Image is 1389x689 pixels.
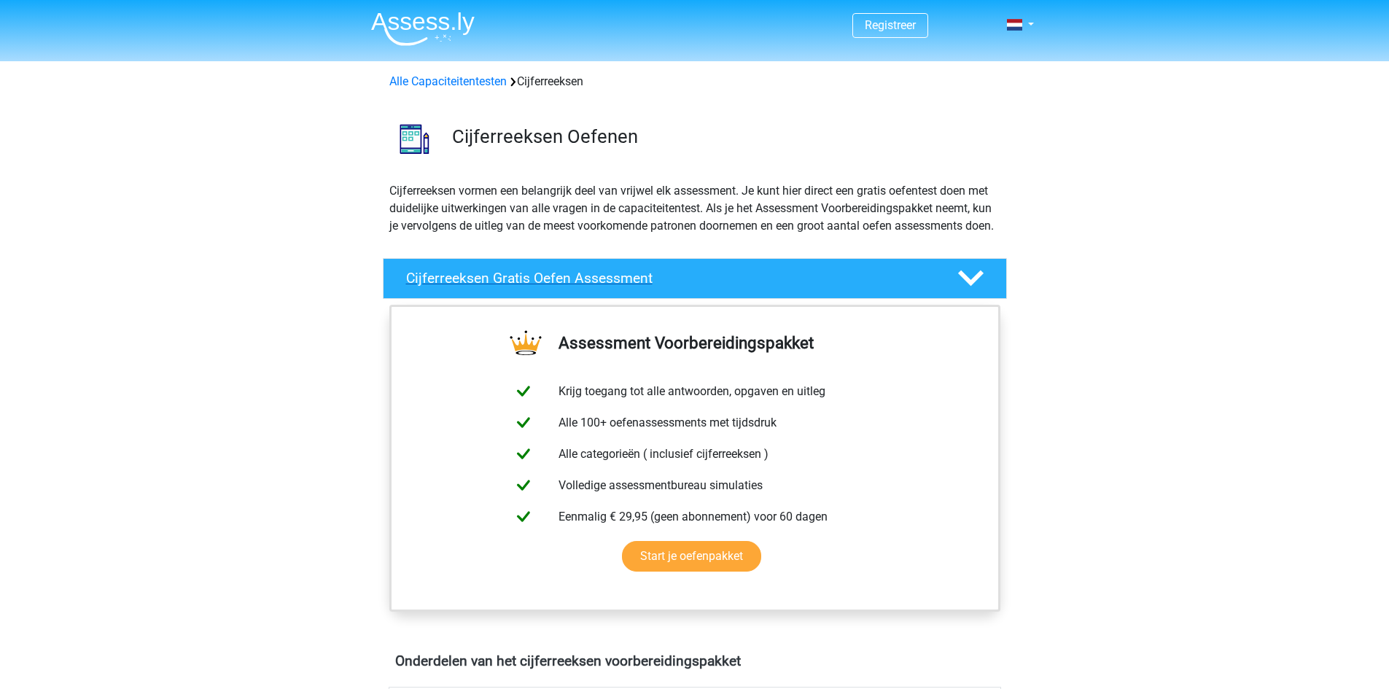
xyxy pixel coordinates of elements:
a: Cijferreeksen Gratis Oefen Assessment [377,258,1013,299]
img: cijferreeksen [384,108,446,170]
p: Cijferreeksen vormen een belangrijk deel van vrijwel elk assessment. Je kunt hier direct een grat... [389,182,1000,235]
a: Registreer [865,18,916,32]
a: Start je oefenpakket [622,541,761,572]
img: Assessly [371,12,475,46]
a: Alle Capaciteitentesten [389,74,507,88]
div: Cijferreeksen [384,73,1006,90]
h3: Cijferreeksen Oefenen [452,125,995,148]
h4: Cijferreeksen Gratis Oefen Assessment [406,270,934,287]
h4: Onderdelen van het cijferreeksen voorbereidingspakket [395,653,995,669]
